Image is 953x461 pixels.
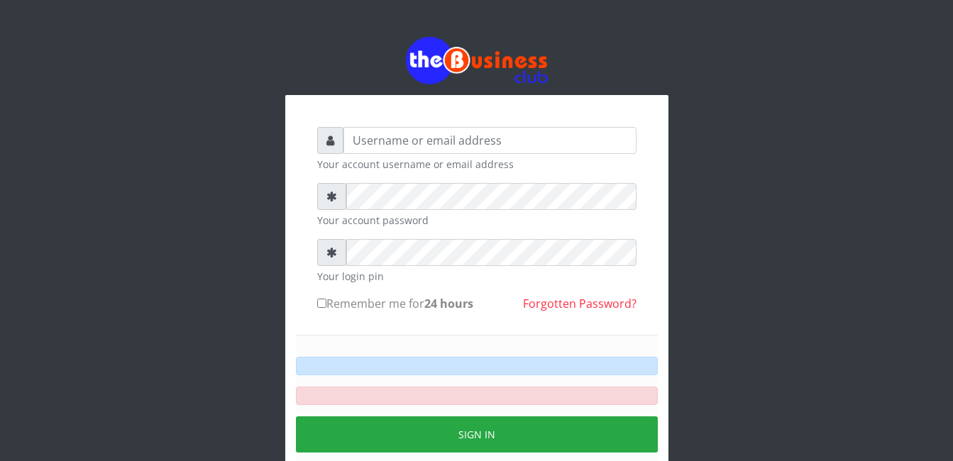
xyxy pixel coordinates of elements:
[317,299,326,308] input: Remember me for24 hours
[296,416,658,452] button: Sign in
[317,157,637,172] small: Your account username or email address
[424,296,473,311] b: 24 hours
[343,127,637,154] input: Username or email address
[317,295,473,312] label: Remember me for
[317,269,637,284] small: Your login pin
[523,296,637,311] a: Forgotten Password?
[317,213,637,228] small: Your account password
